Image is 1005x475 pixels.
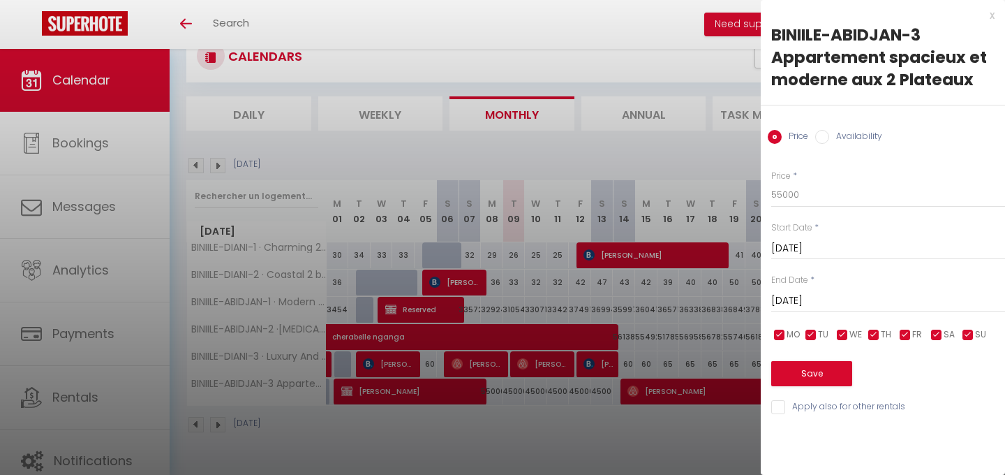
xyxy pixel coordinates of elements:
[782,130,808,145] label: Price
[818,328,828,342] span: TU
[771,170,791,183] label: Price
[787,328,800,342] span: MO
[771,221,812,235] label: Start Date
[881,328,891,342] span: TH
[771,361,852,386] button: Save
[771,274,808,287] label: End Date
[975,328,986,342] span: SU
[11,6,53,47] button: Ouvrir le widget de chat LiveChat
[912,328,922,342] span: FR
[771,24,995,91] div: BINIILE-ABIDJAN-3 Appartement spacieux et moderne aux 2 Plateaux
[829,130,882,145] label: Availability
[849,328,862,342] span: WE
[944,328,955,342] span: SA
[761,7,995,24] div: x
